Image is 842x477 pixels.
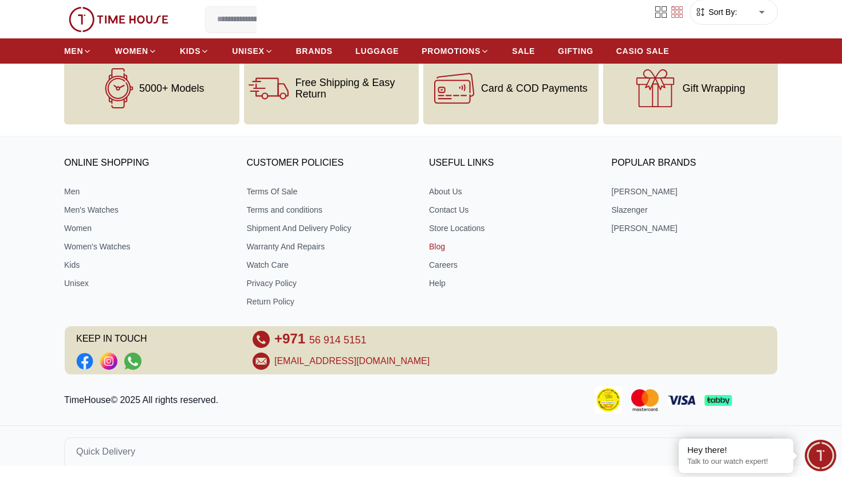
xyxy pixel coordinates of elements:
span: WOMEN [115,45,148,57]
a: Women's Watches [64,241,231,252]
span: Card & COD Payments [481,83,588,94]
a: Terms and conditions [247,204,414,216]
span: Quick Delivery [76,445,135,459]
img: Tabby Payment [705,395,732,406]
span: Free Shipping & Easy Return [296,77,415,100]
button: Quick Delivery [64,437,778,466]
span: PROMOTIONS [422,45,481,57]
img: ... [69,7,168,32]
a: WOMEN [115,41,157,61]
a: Unisex [64,277,231,289]
a: MEN [64,41,92,61]
a: Blog [429,241,596,252]
a: Men [64,186,231,197]
a: Privacy Policy [247,277,414,289]
h3: Popular Brands [612,155,778,172]
a: Women [64,222,231,234]
a: About Us [429,186,596,197]
img: Mastercard [631,389,659,410]
a: Men's Watches [64,204,231,216]
h3: ONLINE SHOPPING [64,155,231,172]
a: Social Link [76,353,93,370]
a: BRANDS [296,41,333,61]
a: Warranty And Repairs [247,241,414,252]
a: +971 56 914 5151 [274,331,367,348]
a: [EMAIL_ADDRESS][DOMAIN_NAME] [274,354,430,368]
a: Contact Us [429,204,596,216]
span: SALE [512,45,535,57]
h3: CUSTOMER POLICIES [247,155,414,172]
a: UNISEX [232,41,273,61]
a: LUGGAGE [356,41,399,61]
span: Gift Wrapping [682,83,745,94]
a: Store Locations [429,222,596,234]
div: Chat Widget [805,440,836,471]
img: Visa [668,396,695,404]
a: Return Policy [247,296,414,307]
span: BRANDS [296,45,333,57]
img: Tamara Payment [741,396,769,405]
p: TimeHouse© 2025 All rights reserved. [64,393,223,407]
a: Social Link [100,353,117,370]
a: Slazenger [612,204,778,216]
span: KIDS [180,45,200,57]
a: Watch Care [247,259,414,271]
li: Facebook [76,353,93,370]
a: SALE [512,41,535,61]
span: 5000+ Models [139,83,204,94]
a: Kids [64,259,231,271]
a: PROMOTIONS [422,41,489,61]
div: Hey there! [687,444,785,456]
span: GIFTING [558,45,593,57]
span: MEN [64,45,83,57]
a: KIDS [180,41,209,61]
a: Terms Of Sale [247,186,414,197]
h3: USEFUL LINKS [429,155,596,172]
a: Social Link [124,353,141,370]
button: Sort By: [695,6,737,18]
a: [PERSON_NAME] [612,222,778,234]
p: Talk to our watch expert! [687,457,785,467]
span: KEEP IN TOUCH [76,331,237,348]
span: CASIO SALE [616,45,670,57]
img: Consumer Payment [595,386,622,414]
a: GIFTING [558,41,593,61]
span: Sort By: [706,6,737,18]
a: [PERSON_NAME] [612,186,778,197]
a: Careers [429,259,596,271]
span: LUGGAGE [356,45,399,57]
span: 56 914 5151 [309,334,367,346]
span: UNISEX [232,45,264,57]
a: CASIO SALE [616,41,670,61]
a: Help [429,277,596,289]
a: Shipment And Delivery Policy [247,222,414,234]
